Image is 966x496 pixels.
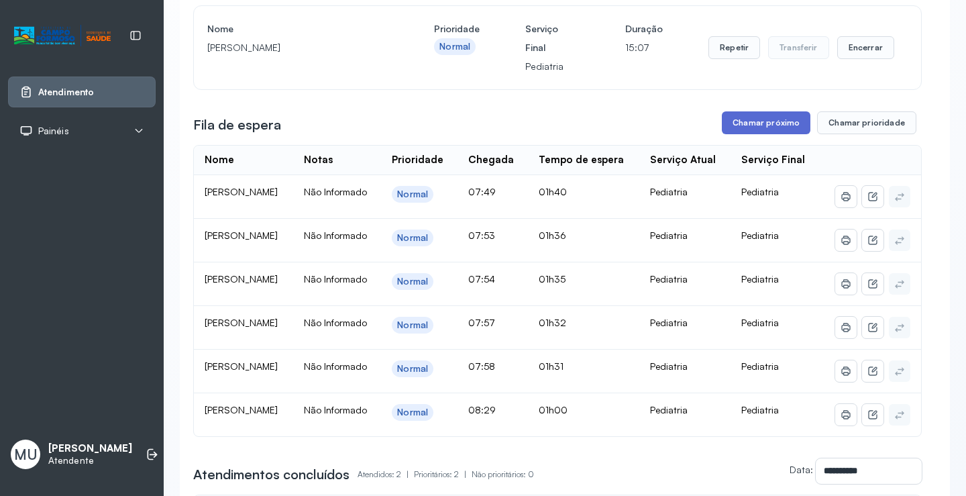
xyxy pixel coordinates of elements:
[539,154,624,166] div: Tempo de espera
[397,232,428,244] div: Normal
[468,154,514,166] div: Chegada
[468,404,496,415] span: 08:29
[539,360,563,372] span: 01h31
[741,154,805,166] div: Serviço Final
[397,276,428,287] div: Normal
[207,38,388,57] p: [PERSON_NAME]
[439,41,470,52] div: Normal
[468,186,496,197] span: 07:49
[539,186,567,197] span: 01h40
[205,360,278,372] span: [PERSON_NAME]
[48,442,132,455] p: [PERSON_NAME]
[468,230,495,241] span: 07:53
[525,19,580,57] h4: Serviço Final
[472,465,534,484] p: Não prioritários: 0
[625,19,663,38] h4: Duração
[741,317,779,328] span: Pediatria
[205,273,278,285] span: [PERSON_NAME]
[650,404,720,416] div: Pediatria
[38,126,69,137] span: Painéis
[768,36,829,59] button: Transferir
[625,38,663,57] p: 15:07
[650,317,720,329] div: Pediatria
[650,186,720,198] div: Pediatria
[468,273,495,285] span: 07:54
[468,360,495,372] span: 07:58
[434,19,480,38] h4: Prioridade
[193,465,350,484] h3: Atendimentos concluídos
[539,317,566,328] span: 01h32
[205,404,278,415] span: [PERSON_NAME]
[539,404,568,415] span: 01h00
[407,469,409,479] span: |
[205,154,234,166] div: Nome
[790,464,813,475] label: Data:
[205,230,278,241] span: [PERSON_NAME]
[397,189,428,200] div: Normal
[397,363,428,375] div: Normal
[837,36,894,59] button: Encerrar
[650,230,720,242] div: Pediatria
[304,317,367,328] span: Não Informado
[741,404,779,415] span: Pediatria
[650,154,716,166] div: Serviço Atual
[539,230,566,241] span: 01h36
[741,230,779,241] span: Pediatria
[193,115,281,134] h3: Fila de espera
[205,186,278,197] span: [PERSON_NAME]
[397,319,428,331] div: Normal
[358,465,414,484] p: Atendidos: 2
[650,273,720,285] div: Pediatria
[741,273,779,285] span: Pediatria
[48,455,132,466] p: Atendente
[741,360,779,372] span: Pediatria
[525,57,580,76] p: Pediatria
[464,469,466,479] span: |
[392,154,443,166] div: Prioridade
[741,186,779,197] span: Pediatria
[19,85,144,99] a: Atendimento
[207,19,388,38] h4: Nome
[205,317,278,328] span: [PERSON_NAME]
[304,154,333,166] div: Notas
[304,230,367,241] span: Não Informado
[304,404,367,415] span: Não Informado
[304,273,367,285] span: Não Informado
[817,111,916,134] button: Chamar prioridade
[722,111,810,134] button: Chamar próximo
[304,186,367,197] span: Não Informado
[14,25,111,47] img: Logotipo do estabelecimento
[38,87,94,98] span: Atendimento
[539,273,566,285] span: 01h35
[397,407,428,418] div: Normal
[650,360,720,373] div: Pediatria
[468,317,495,328] span: 07:57
[708,36,760,59] button: Repetir
[304,360,367,372] span: Não Informado
[414,465,472,484] p: Prioritários: 2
